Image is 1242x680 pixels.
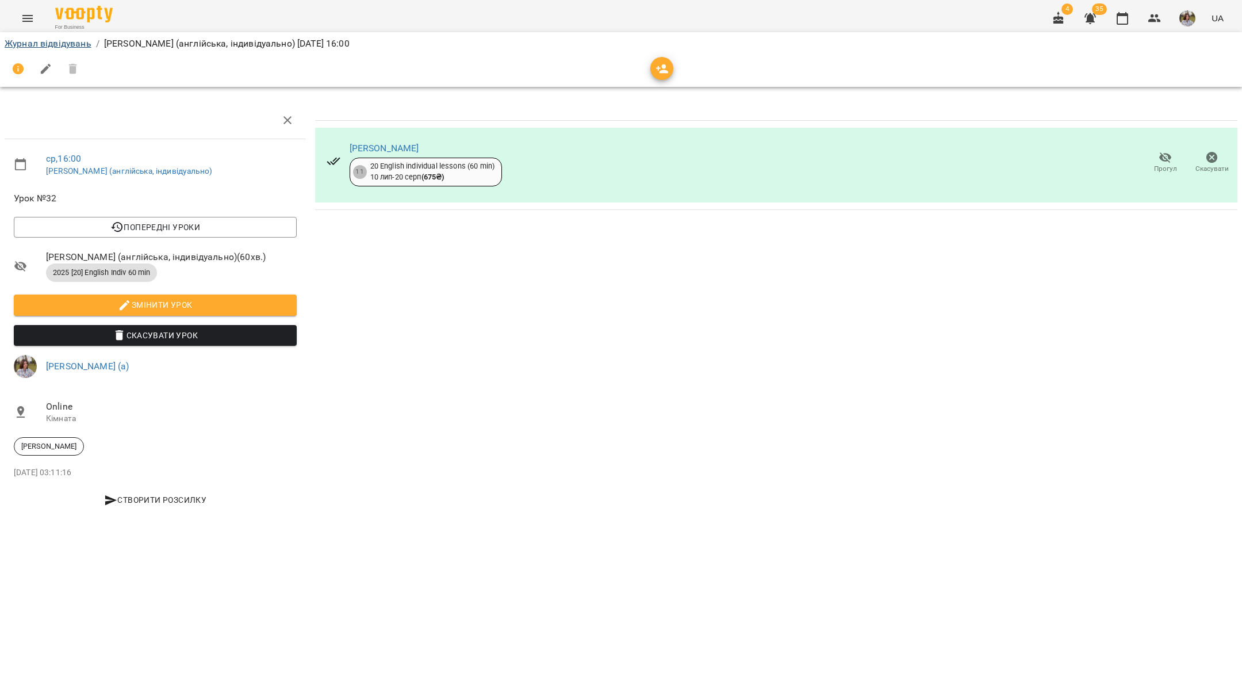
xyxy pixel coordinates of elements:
span: 2025 [20] English Indiv 60 min [46,268,157,278]
span: Урок №32 [14,192,297,205]
p: [DATE] 03:11:16 [14,467,297,479]
div: 11 [353,165,367,179]
span: 35 [1092,3,1107,15]
a: [PERSON_NAME] (англійська, індивідуально) [46,166,212,175]
b: ( 675 ₴ ) [421,173,444,181]
span: Змінити урок [23,298,287,312]
button: Попередні уроки [14,217,297,238]
span: Скасувати Урок [23,328,287,342]
img: 2afcea6c476e385b61122795339ea15c.jpg [14,355,37,378]
button: Скасувати [1189,147,1235,179]
a: ср , 16:00 [46,153,81,164]
a: Журнал відвідувань [5,38,91,49]
p: [PERSON_NAME] (англійська, індивідуально) [DATE] 16:00 [104,37,350,51]
span: Попередні уроки [23,220,287,234]
span: Online [46,400,297,414]
img: Voopty Logo [55,6,113,22]
button: UA [1207,7,1228,29]
div: [PERSON_NAME] [14,437,84,456]
span: Створити розсилку [18,493,292,507]
span: Скасувати [1195,164,1229,174]
button: Прогул [1142,147,1189,179]
span: [PERSON_NAME] [14,441,83,452]
span: UA [1212,12,1224,24]
p: Кімната [46,413,297,425]
li: / [96,37,99,51]
button: Створити розсилку [14,490,297,510]
span: [PERSON_NAME] (англійська, індивідуально) ( 60 хв. ) [46,250,297,264]
a: [PERSON_NAME] [350,143,419,154]
button: Menu [14,5,41,32]
img: 2afcea6c476e385b61122795339ea15c.jpg [1179,10,1195,26]
nav: breadcrumb [5,37,1237,51]
a: [PERSON_NAME] (а) [46,361,129,372]
button: Змінити урок [14,295,297,315]
span: Прогул [1154,164,1177,174]
button: Скасувати Урок [14,325,297,346]
span: 4 [1061,3,1073,15]
div: 20 English individual lessons (60 min) 10 лип - 20 серп [370,161,495,182]
span: For Business [55,24,113,31]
